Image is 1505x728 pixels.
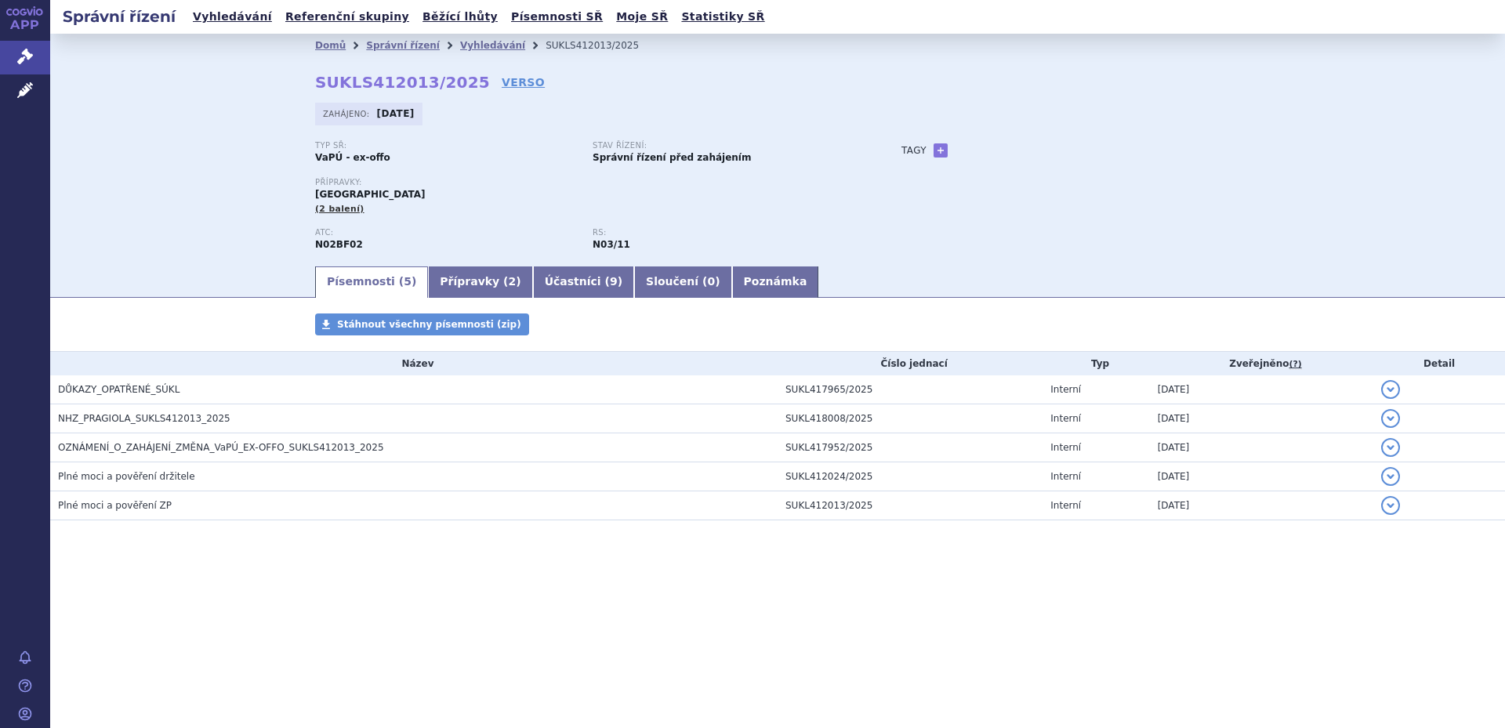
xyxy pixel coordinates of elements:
[546,34,659,57] li: SUKLS412013/2025
[1381,380,1400,399] button: detail
[188,6,277,27] a: Vyhledávání
[418,6,502,27] a: Běžící lhůty
[1043,352,1149,375] th: Typ
[281,6,414,27] a: Referenční skupiny
[315,40,346,51] a: Domů
[901,141,927,160] h3: Tagy
[1150,462,1374,491] td: [DATE]
[377,108,415,119] strong: [DATE]
[315,204,364,214] span: (2 balení)
[58,500,172,511] span: Plné moci a pověření ZP
[315,73,490,92] strong: SUKLS412013/2025
[315,228,577,237] p: ATC:
[315,266,428,298] a: Písemnosti (5)
[428,266,532,298] a: Přípravky (2)
[778,404,1043,433] td: SUKL418008/2025
[337,319,521,330] span: Stáhnout všechny písemnosti (zip)
[502,74,545,90] a: VERSO
[676,6,769,27] a: Statistiky SŘ
[611,6,673,27] a: Moje SŘ
[1150,404,1374,433] td: [DATE]
[315,141,577,150] p: Typ SŘ:
[593,152,751,163] strong: Správní řízení před zahájením
[1150,352,1374,375] th: Zveřejněno
[58,384,180,395] span: DŮKAZY_OPATŘENÉ_SÚKL
[506,6,607,27] a: Písemnosti SŘ
[593,239,630,250] strong: pregabalin
[509,275,517,288] span: 2
[315,178,870,187] p: Přípravky:
[58,442,384,453] span: OZNÁMENÍ_O_ZAHÁJENÍ_ZMĚNA_VaPÚ_EX-OFFO_SUKLS412013_2025
[315,152,390,163] strong: VaPÚ - ex-offo
[533,266,634,298] a: Účastníci (9)
[778,433,1043,462] td: SUKL417952/2025
[593,228,854,237] p: RS:
[1289,359,1302,370] abbr: (?)
[58,471,195,482] span: Plné moci a pověření držitele
[1050,500,1081,511] span: Interní
[315,239,363,250] strong: PREGABALIN
[50,5,188,27] h2: Správní řízení
[732,266,819,298] a: Poznámka
[778,352,1043,375] th: Číslo jednací
[315,313,529,335] a: Stáhnout všechny písemnosti (zip)
[1381,438,1400,457] button: detail
[778,462,1043,491] td: SUKL412024/2025
[1381,467,1400,486] button: detail
[610,275,618,288] span: 9
[58,413,230,424] span: NHZ_PRAGIOLA_SUKLS412013_2025
[1050,471,1081,482] span: Interní
[1381,409,1400,428] button: detail
[593,141,854,150] p: Stav řízení:
[1050,384,1081,395] span: Interní
[1050,442,1081,453] span: Interní
[634,266,731,298] a: Sloučení (0)
[778,491,1043,520] td: SUKL412013/2025
[366,40,440,51] a: Správní řízení
[1150,491,1374,520] td: [DATE]
[460,40,525,51] a: Vyhledávání
[1381,496,1400,515] button: detail
[1150,433,1374,462] td: [DATE]
[50,352,778,375] th: Název
[1150,375,1374,404] td: [DATE]
[315,189,426,200] span: [GEOGRAPHIC_DATA]
[404,275,412,288] span: 5
[778,375,1043,404] td: SUKL417965/2025
[1050,413,1081,424] span: Interní
[323,107,372,120] span: Zahájeno:
[1373,352,1505,375] th: Detail
[707,275,715,288] span: 0
[934,143,948,158] a: +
